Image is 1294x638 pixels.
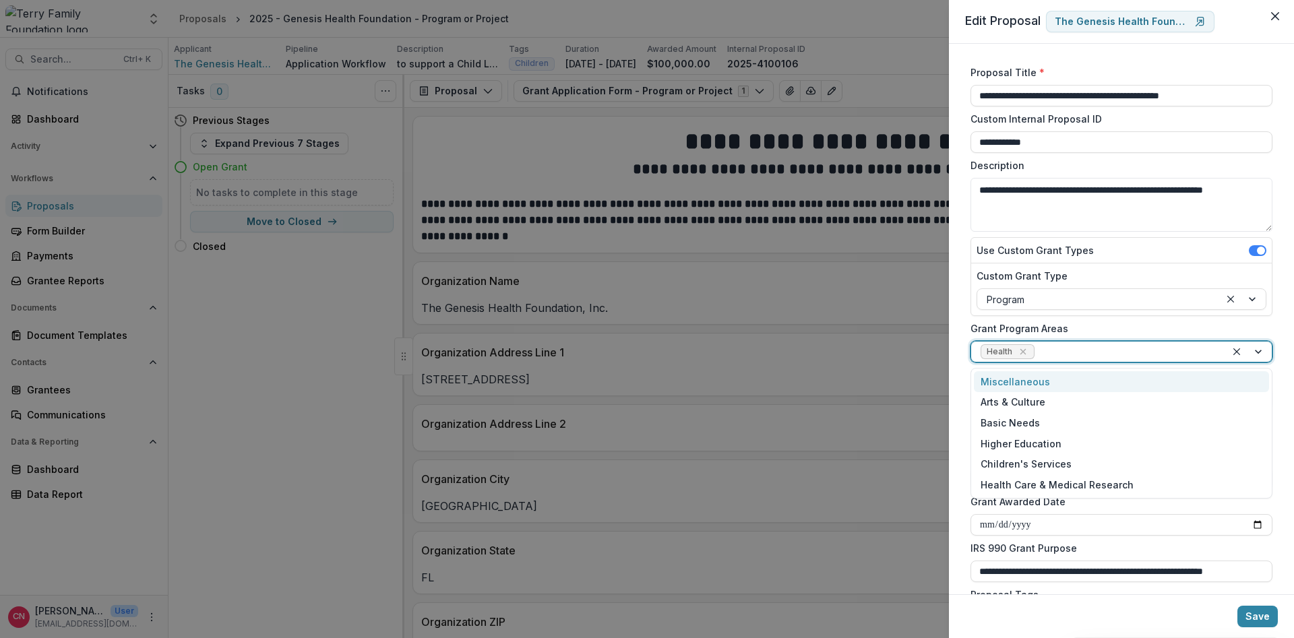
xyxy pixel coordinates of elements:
[970,158,1264,172] label: Description
[970,541,1264,555] label: IRS 990 Grant Purpose
[970,65,1264,79] label: Proposal Title
[1264,5,1286,27] button: Close
[1046,11,1214,32] a: The Genesis Health Foundation, Inc.
[1016,345,1030,358] div: Remove Health
[974,412,1269,433] div: Basic Needs
[1223,291,1239,307] div: Clear selected options
[974,392,1269,413] div: Arts & Culture
[970,495,1264,509] label: Grant Awarded Date
[1229,344,1245,360] div: Clear selected options
[1055,16,1190,28] p: The Genesis Health Foundation, Inc.
[987,347,1012,356] span: Health
[974,433,1269,454] div: Higher Education
[970,321,1264,336] label: Grant Program Areas
[974,474,1269,495] div: Health Care & Medical Research
[974,371,1269,392] div: Miscellaneous
[977,269,1258,283] label: Custom Grant Type
[977,243,1094,257] label: Use Custom Grant Types
[974,453,1269,474] div: Children's Services
[1237,606,1278,627] button: Save
[965,13,1041,28] span: Edit Proposal
[970,112,1264,126] label: Custom Internal Proposal ID
[970,587,1264,602] label: Proposal Tags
